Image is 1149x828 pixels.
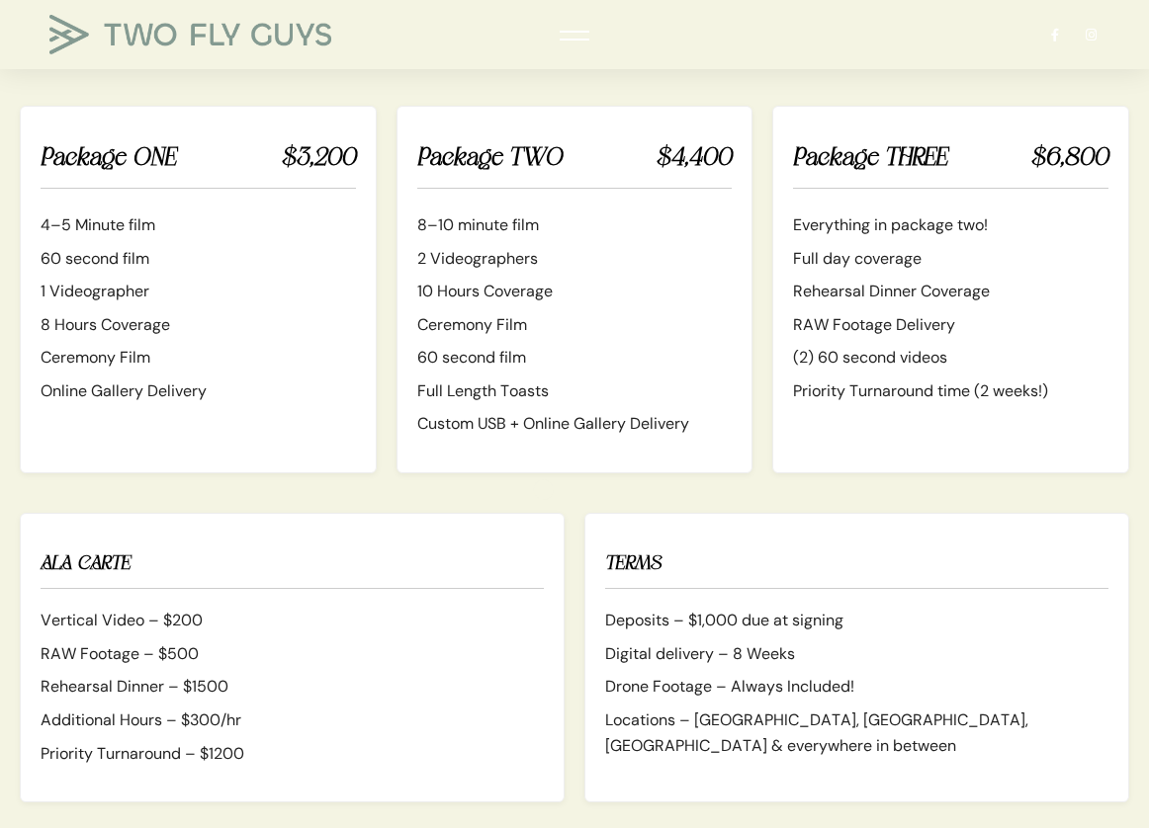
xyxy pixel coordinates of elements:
li: Priority Turnaround time (2 weeks!) [793,378,1108,404]
span: $3,200 [281,138,356,176]
h3: Package TWO [417,138,733,189]
li: 60 second film [417,345,733,371]
span: $4,400 [656,138,732,176]
li: RAW Footage Delivery [793,312,1108,338]
li: 60 second film [41,246,356,272]
li: Rehearsal Dinner Coverage [793,279,1108,304]
li: Everything in package two! [793,212,1108,238]
span: $6,800 [1030,138,1108,176]
li: Online Gallery Delivery [41,378,356,404]
li: 1 Videographer [41,279,356,304]
h4: TERMS [605,547,1108,589]
h3: Package ONE [41,138,356,189]
li: Ceremony Film [41,345,356,371]
li: Rehearsal Dinner – $1500 [41,674,544,700]
li: Drone Footage – Always Included! [605,674,1108,700]
li: 2 Videographers [417,246,733,272]
h1: Pricing Guide [20,22,1129,73]
li: 4–5 Minute film [41,212,356,238]
li: Priority Turnaround – $1200 [41,741,544,767]
li: Ceremony Film [417,312,733,338]
img: TWO FLY GUYS MEDIA [49,15,331,54]
li: Vertical Video – $200 [41,608,544,633]
a: TWO FLY GUYS MEDIA TWO FLY GUYS MEDIA [49,15,346,54]
li: 8–10 minute film [417,212,733,238]
li: (2) 60 second videos [793,345,1108,371]
li: 8 Hours Coverage [41,312,356,338]
li: Custom USB + Online Gallery Delivery [417,411,733,437]
li: RAW Footage – $500 [41,641,544,667]
h4: ALA CARTE [41,547,544,589]
h3: Package THREE [793,138,1108,189]
li: Deposits – $1,000 due at signing [605,608,1108,633]
li: Digital delivery – 8 Weeks [605,641,1108,667]
li: Full Length Toasts [417,378,733,404]
li: Locations – [GEOGRAPHIC_DATA], [GEOGRAPHIC_DATA], [GEOGRAPHIC_DATA] & everywhere in between [605,707,1108,758]
li: 10 Hours Coverage [417,279,733,304]
li: Full day coverage [793,246,1108,272]
li: Additional Hours – $300/hr [41,707,544,733]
